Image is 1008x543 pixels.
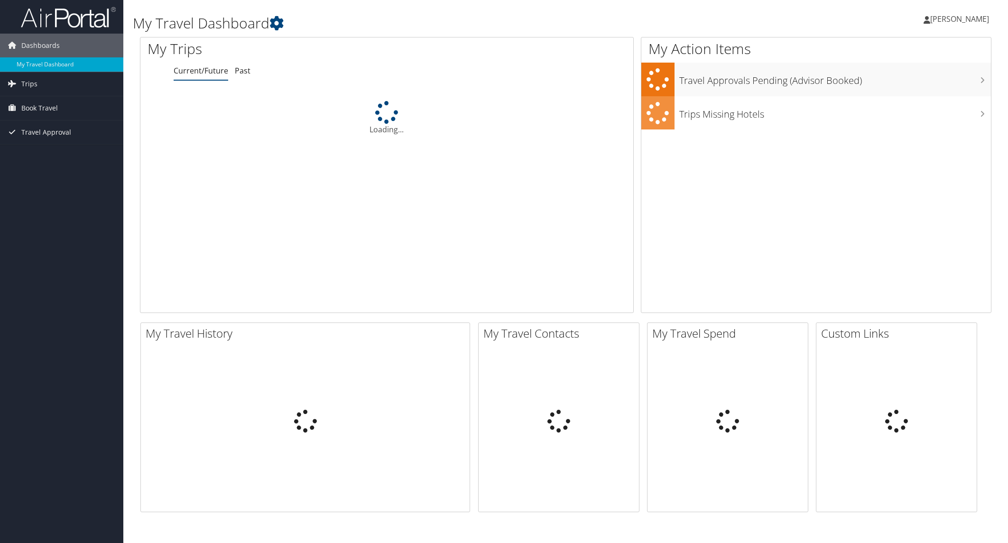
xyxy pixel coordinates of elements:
[679,103,991,121] h3: Trips Missing Hotels
[641,63,991,96] a: Travel Approvals Pending (Advisor Booked)
[146,325,470,341] h2: My Travel History
[483,325,639,341] h2: My Travel Contacts
[641,96,991,130] a: Trips Missing Hotels
[140,101,633,135] div: Loading...
[148,39,421,59] h1: My Trips
[133,13,710,33] h1: My Travel Dashboard
[652,325,808,341] h2: My Travel Spend
[821,325,977,341] h2: Custom Links
[174,65,228,76] a: Current/Future
[235,65,250,76] a: Past
[930,14,989,24] span: [PERSON_NAME]
[21,72,37,96] span: Trips
[679,69,991,87] h3: Travel Approvals Pending (Advisor Booked)
[21,96,58,120] span: Book Travel
[924,5,999,33] a: [PERSON_NAME]
[21,120,71,144] span: Travel Approval
[21,34,60,57] span: Dashboards
[21,6,116,28] img: airportal-logo.png
[641,39,991,59] h1: My Action Items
